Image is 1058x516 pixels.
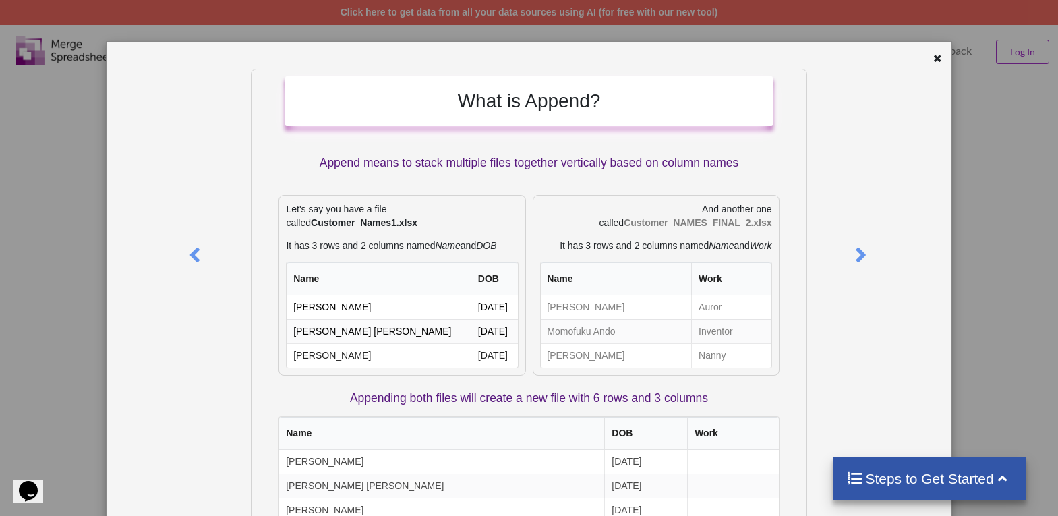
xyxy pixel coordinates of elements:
th: Work [691,262,771,295]
td: [PERSON_NAME] [541,343,692,368]
td: [DATE] [471,319,517,343]
iframe: chat widget [13,462,57,503]
p: And another one called [540,202,772,229]
td: [PERSON_NAME] [287,295,471,319]
p: Appending both files will create a new file with 6 rows and 3 columns [278,390,779,407]
td: Inventor [691,319,771,343]
th: Name [541,262,692,295]
h4: Steps to Get Started [846,470,1013,487]
p: Append means to stack multiple files together vertically based on column names [285,154,772,171]
h2: What is Append? [299,90,759,113]
td: Auror [691,295,771,319]
th: Work [687,417,778,450]
p: Let's say you have a file called [286,202,518,229]
th: Name [279,417,604,450]
p: It has 3 rows and 2 columns named and [540,239,772,252]
b: Customer_NAMES_FINAL_2.xlsx [624,217,771,228]
td: Momofuku Ando [541,319,692,343]
td: [DATE] [471,295,517,319]
td: [DATE] [604,450,687,474]
td: [PERSON_NAME] [PERSON_NAME] [279,474,604,498]
td: Nanny [691,343,771,368]
b: Customer_Names1.xlsx [311,217,417,228]
td: [DATE] [604,474,687,498]
td: [PERSON_NAME] [279,450,604,474]
i: Work [750,240,772,251]
i: Name [435,240,460,251]
td: [PERSON_NAME] [541,295,692,319]
td: [PERSON_NAME] [287,343,471,368]
th: DOB [471,262,517,295]
th: Name [287,262,471,295]
i: Name [709,240,734,251]
th: DOB [604,417,687,450]
p: It has 3 rows and 2 columns named and [286,239,518,252]
td: [PERSON_NAME] [PERSON_NAME] [287,319,471,343]
i: DOB [476,240,496,251]
td: [DATE] [471,343,517,368]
